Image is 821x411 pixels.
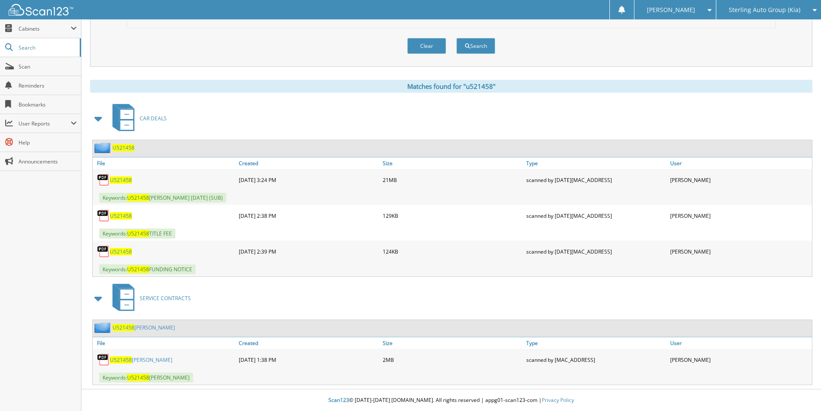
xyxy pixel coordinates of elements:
a: U521458 [110,248,132,255]
a: U521458[PERSON_NAME] [112,324,175,331]
div: scanned by [MAC_ADDRESS] [524,351,668,368]
img: PDF.png [97,209,110,222]
div: [PERSON_NAME] [668,351,812,368]
span: Keywords: FUNDING NOTICE [99,264,196,274]
div: Matches found for "u521458" [90,80,812,93]
a: Created [237,337,381,349]
button: Search [456,38,495,54]
span: Keywords: TITLE FEE [99,229,175,238]
a: Type [524,337,668,349]
span: Announcements [19,158,77,165]
img: folder2.png [94,322,112,333]
span: Keywords: [PERSON_NAME] [99,373,193,383]
span: Scan123 [328,396,349,404]
div: [DATE] 2:39 PM [237,243,381,260]
img: PDF.png [97,173,110,186]
div: [PERSON_NAME] [668,171,812,188]
div: [DATE] 2:38 PM [237,207,381,224]
span: Reminders [19,82,77,89]
a: Privacy Policy [542,396,574,404]
span: Keywords: [PERSON_NAME] [DATE] (SUB) [99,193,226,203]
div: 124KB [381,243,524,260]
div: [PERSON_NAME] [668,243,812,260]
div: [DATE] 3:24 PM [237,171,381,188]
a: SERVICE CONTRACTS [107,281,191,315]
img: PDF.png [97,245,110,258]
div: [DATE] 1:38 PM [237,351,381,368]
a: File [93,337,237,349]
span: [PERSON_NAME] [647,7,695,13]
div: scanned by [DATE][MAC_ADDRESS] [524,171,668,188]
a: U521458 [110,212,132,220]
a: Size [381,157,524,169]
a: User [668,157,812,169]
span: User Reports [19,120,71,127]
a: U521458 [110,176,132,184]
a: Size [381,337,524,349]
span: Search [19,44,75,51]
span: U521458 [112,324,134,331]
img: PDF.png [97,353,110,366]
span: Cabinets [19,25,71,32]
span: SERVICE CONTRACTS [140,295,191,302]
div: 2MB [381,351,524,368]
a: User [668,337,812,349]
a: File [93,157,237,169]
span: Help [19,139,77,146]
div: scanned by [DATE][MAC_ADDRESS] [524,207,668,224]
span: CAR DEALS [140,115,167,122]
span: Bookmarks [19,101,77,108]
span: U521458 [110,356,132,364]
span: Sterling Auto Group (Kia) [729,7,800,13]
span: Scan [19,63,77,70]
a: Created [237,157,381,169]
div: scanned by [DATE][MAC_ADDRESS] [524,243,668,260]
a: U521458[PERSON_NAME] [110,356,172,364]
img: folder2.png [94,142,112,153]
button: Clear [407,38,446,54]
div: 129KB [381,207,524,224]
span: U521458 [127,374,149,381]
span: U521458 [127,266,149,273]
div: © [DATE]-[DATE] [DOMAIN_NAME]. All rights reserved | appg01-scan123-com | [81,390,821,411]
span: U521458 [127,230,149,237]
a: U521458 [112,144,134,151]
div: 21MB [381,171,524,188]
iframe: Chat Widget [778,370,821,411]
img: scan123-logo-white.svg [9,4,73,16]
a: Type [524,157,668,169]
div: [PERSON_NAME] [668,207,812,224]
span: U521458 [127,194,149,201]
a: CAR DEALS [107,101,167,135]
